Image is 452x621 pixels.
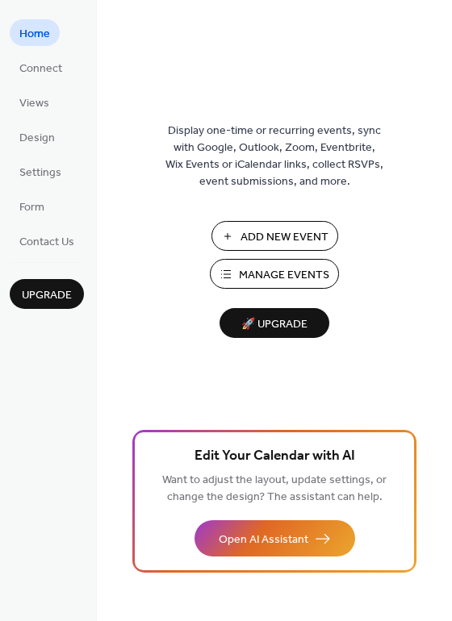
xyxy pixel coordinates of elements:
[19,165,61,181] span: Settings
[19,26,50,43] span: Home
[229,314,320,336] span: 🚀 Upgrade
[241,229,329,246] span: Add New Event
[239,267,329,284] span: Manage Events
[210,259,339,289] button: Manage Events
[10,123,65,150] a: Design
[10,19,60,46] a: Home
[219,531,308,548] span: Open AI Assistant
[19,95,49,112] span: Views
[19,130,55,147] span: Design
[19,60,62,77] span: Connect
[10,227,84,254] a: Contact Us
[211,221,338,251] button: Add New Event
[10,158,71,185] a: Settings
[220,308,329,338] button: 🚀 Upgrade
[10,193,54,219] a: Form
[195,445,355,468] span: Edit Your Calendar with AI
[19,199,44,216] span: Form
[165,123,383,190] span: Display one-time or recurring events, sync with Google, Outlook, Zoom, Eventbrite, Wix Events or ...
[10,89,59,115] a: Views
[19,234,74,251] span: Contact Us
[162,469,387,508] span: Want to adjust the layout, update settings, or change the design? The assistant can help.
[22,287,72,304] span: Upgrade
[195,520,355,556] button: Open AI Assistant
[10,279,84,309] button: Upgrade
[10,54,72,81] a: Connect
